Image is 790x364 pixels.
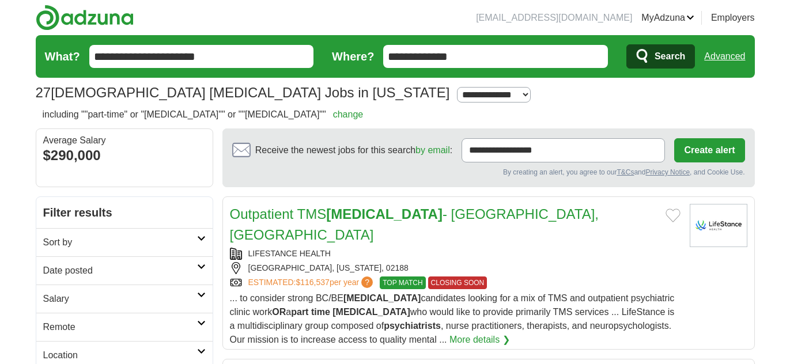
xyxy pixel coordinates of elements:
a: Employers [711,11,755,25]
strong: [MEDICAL_DATA] [343,293,421,303]
span: Search [655,45,685,68]
strong: OR [272,307,286,317]
a: Remote [36,313,213,341]
h2: Salary [43,292,197,306]
label: Where? [332,48,374,65]
div: By creating an alert, you agree to our and , and Cookie Use. [232,167,745,177]
a: T&Cs [617,168,634,176]
strong: [MEDICAL_DATA] [332,307,410,317]
a: ESTIMATED:$116,537per year? [248,276,376,289]
a: Privacy Notice [645,168,690,176]
h2: Remote [43,320,197,334]
span: Receive the newest jobs for this search : [255,143,452,157]
h2: Date posted [43,264,197,278]
a: LIFESTANCE HEALTH [248,249,331,258]
div: Average Salary [43,136,206,145]
span: ... to consider strong BC/BE candidates looking for a mix of TMS and outpatient psychiatric clini... [230,293,675,344]
span: CLOSING SOON [428,276,487,289]
button: Create alert [674,138,744,162]
img: Adzuna logo [36,5,134,31]
img: LifeStance Health logo [690,204,747,247]
h1: [DEMOGRAPHIC_DATA] [MEDICAL_DATA] Jobs in [US_STATE] [36,85,450,100]
span: ? [361,276,373,288]
span: $116,537 [296,278,329,287]
h2: including ""part-time" or "[MEDICAL_DATA]"" or ""[MEDICAL_DATA]"" [43,108,364,122]
a: change [333,109,364,119]
a: Salary [36,285,213,313]
a: Outpatient TMS[MEDICAL_DATA]- [GEOGRAPHIC_DATA], [GEOGRAPHIC_DATA] [230,206,599,242]
a: Advanced [704,45,745,68]
label: What? [45,48,80,65]
li: [EMAIL_ADDRESS][DOMAIN_NAME] [476,11,632,25]
strong: [MEDICAL_DATA] [326,206,443,222]
strong: psychiatrists [384,321,441,331]
a: More details ❯ [449,333,510,347]
h2: Location [43,348,197,362]
a: Sort by [36,228,213,256]
strong: part [291,307,308,317]
a: MyAdzuna [641,11,694,25]
button: Search [626,44,695,69]
strong: time [311,307,330,317]
div: [GEOGRAPHIC_DATA], [US_STATE], 02188 [230,262,681,274]
div: $290,000 [43,145,206,166]
a: Date posted [36,256,213,285]
span: 27 [36,82,51,103]
a: by email [415,145,450,155]
h2: Filter results [36,197,213,228]
button: Add to favorite jobs [666,208,681,222]
h2: Sort by [43,236,197,249]
span: TOP MATCH [380,276,425,289]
